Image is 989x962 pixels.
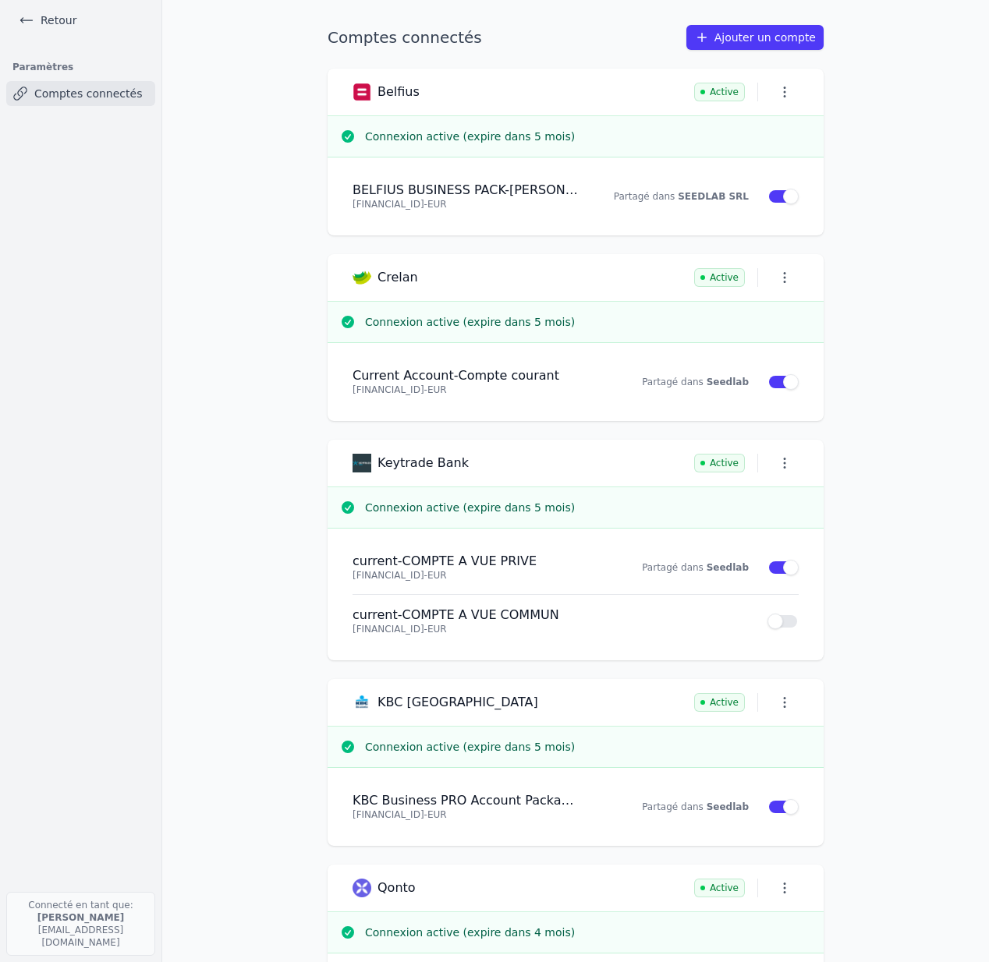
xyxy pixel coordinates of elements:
[353,554,580,569] h4: current - COMPTE A VUE PRIVE
[599,561,749,574] p: Partagé dans
[353,879,371,897] img: Qonto logo
[694,693,745,712] span: Active
[353,454,371,472] img: Keytrade Bank logo
[707,562,749,573] a: Seedlab
[365,129,811,144] h3: Connexion active (expire dans 5 mois)
[353,607,749,623] h4: current - COMPTE A VUE COMMUN
[694,268,745,287] span: Active
[378,695,538,710] h3: KBC [GEOGRAPHIC_DATA]
[686,25,824,50] a: Ajouter un compte
[328,27,482,48] h1: Comptes connectés
[378,270,418,285] h3: Crelan
[365,314,811,330] h3: Connexion active (expire dans 5 mois)
[365,739,811,755] h3: Connexion active (expire dans 5 mois)
[599,190,749,203] p: Partagé dans
[694,879,745,897] span: Active
[353,182,580,198] h4: BELFIUS BUSINESS PACK - [PERSON_NAME]
[353,384,580,396] p: [FINANCIAL_ID] - EUR
[353,569,580,582] p: [FINANCIAL_ID] - EUR
[353,83,371,101] img: Belfius logo
[6,56,155,78] h3: Paramètres
[353,693,371,712] img: KBC Brussels logo
[678,191,749,202] a: SEEDLAB SRL
[694,83,745,101] span: Active
[378,455,469,471] h3: Keytrade Bank
[353,793,580,808] h4: KBC Business PRO Account Package - MAGELLO SRL
[378,84,420,100] h3: Belfius
[599,801,749,813] p: Partagé dans
[694,454,745,472] span: Active
[707,801,749,812] a: Seedlab
[365,925,811,940] h3: Connexion active (expire dans 4 mois)
[353,268,371,287] img: Crelan logo
[378,880,416,896] h3: Qonto
[6,81,155,106] a: Comptes connectés
[599,376,749,388] p: Partagé dans
[6,892,155,956] p: Connecté en tant que: [EMAIL_ADDRESS][DOMAIN_NAME]
[37,912,125,923] strong: [PERSON_NAME]
[707,377,749,387] a: Seedlab
[353,198,580,210] p: [FINANCIAL_ID] - EUR
[353,368,580,384] h4: Current Account - Compte courant
[12,9,83,31] a: Retour
[353,623,749,635] p: [FINANCIAL_ID] - EUR
[353,808,580,821] p: [FINANCIAL_ID] - EUR
[365,500,811,515] h3: Connexion active (expire dans 5 mois)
